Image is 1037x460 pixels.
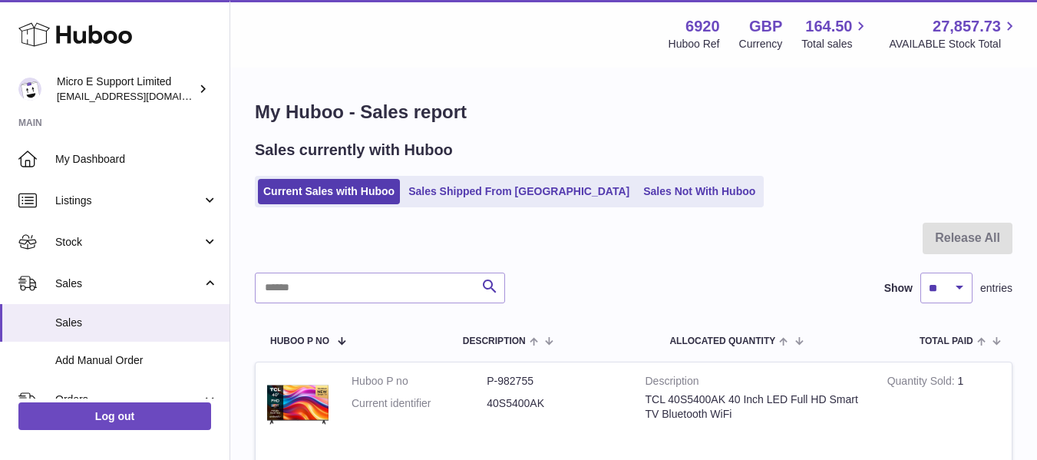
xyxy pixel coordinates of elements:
span: Sales [55,316,218,330]
dd: P-982755 [487,374,622,389]
div: Micro E Support Limited [57,74,195,104]
h2: Sales currently with Huboo [255,140,453,161]
span: 27,857.73 [933,16,1001,37]
a: Sales Not With Huboo [638,179,761,204]
a: Sales Shipped From [GEOGRAPHIC_DATA] [403,179,635,204]
span: [EMAIL_ADDRESS][DOMAIN_NAME] [57,90,226,102]
span: Listings [55,194,202,208]
span: Orders [55,392,202,407]
span: Stock [55,235,202,250]
span: ALLOCATED Quantity [669,336,775,346]
span: entries [980,281,1012,296]
div: Currency [739,37,783,51]
strong: Description [646,374,864,392]
span: Huboo P no [270,336,329,346]
a: 164.50 Total sales [801,16,870,51]
span: 164.50 [805,16,852,37]
div: Huboo Ref [669,37,720,51]
div: TCL 40S5400AK 40 Inch LED Full HD Smart TV Bluetooth WiFi [646,392,864,422]
label: Show [884,281,913,296]
span: Description [463,336,526,346]
a: Log out [18,402,211,430]
a: Current Sales with Huboo [258,179,400,204]
img: $_57.JPG [267,374,329,435]
td: 1 [876,362,1012,451]
a: 27,857.73 AVAILABLE Stock Total [889,16,1019,51]
strong: Quantity Sold [887,375,958,391]
span: Sales [55,276,202,291]
span: AVAILABLE Stock Total [889,37,1019,51]
dt: Current identifier [352,396,487,411]
span: My Dashboard [55,152,218,167]
dt: Huboo P no [352,374,487,389]
img: contact@micropcsupport.com [18,78,41,101]
h1: My Huboo - Sales report [255,100,1012,124]
strong: 6920 [685,16,720,37]
span: Add Manual Order [55,353,218,368]
span: Total paid [920,336,973,346]
dd: 40S5400AK [487,396,622,411]
span: Total sales [801,37,870,51]
strong: GBP [749,16,782,37]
